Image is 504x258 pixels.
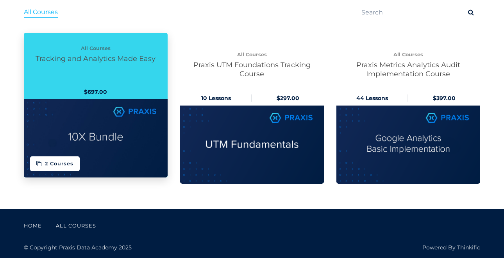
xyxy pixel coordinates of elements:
a: All Courses [24,8,58,16]
a: All Courses Praxis Metrics Analytics Audit Implementation Course 44 Lessons $397.00 Praxis Metric... [336,39,480,184]
h4: All Courses [186,52,318,57]
strong: $297.00 [277,95,299,102]
a: Home [24,222,42,230]
strong: $697.00 [84,88,107,95]
aside: © Copyright Praxis Data Academy 2025 [18,243,252,252]
strong: 10 Lessons [201,95,231,102]
span: 2 Courses [30,156,80,171]
a: All Courses Praxis UTM Foundations Tracking Course 10 Lessons $297.00 Praxis UTM Foundations Trac... [180,39,324,184]
h4: All Courses [30,45,161,51]
h4: All Courses [343,52,474,57]
h3: Praxis UTM Foundations Tracking Course [186,61,318,78]
img: Praxis UTM Foundations Tracking Course [180,106,324,184]
a: Powered By Thinkific [422,244,480,251]
strong: 44 Lessons [356,95,388,102]
h3: Tracking and Analytics Made Easy [30,54,161,63]
h3: Praxis Metrics Analytics Audit Implementation Course [343,61,474,78]
a: All Courses Tracking and Analytics Made Easy $697.00 Tracking and Analytics Made Easy 2 Courses [24,33,168,177]
img: Tracking and Analytics Made Easy [24,99,168,177]
img: Praxis Metrics Analytics Audit Implementation Course [336,106,480,184]
strong: $397.00 [433,95,456,102]
a: All Courses [56,222,96,230]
